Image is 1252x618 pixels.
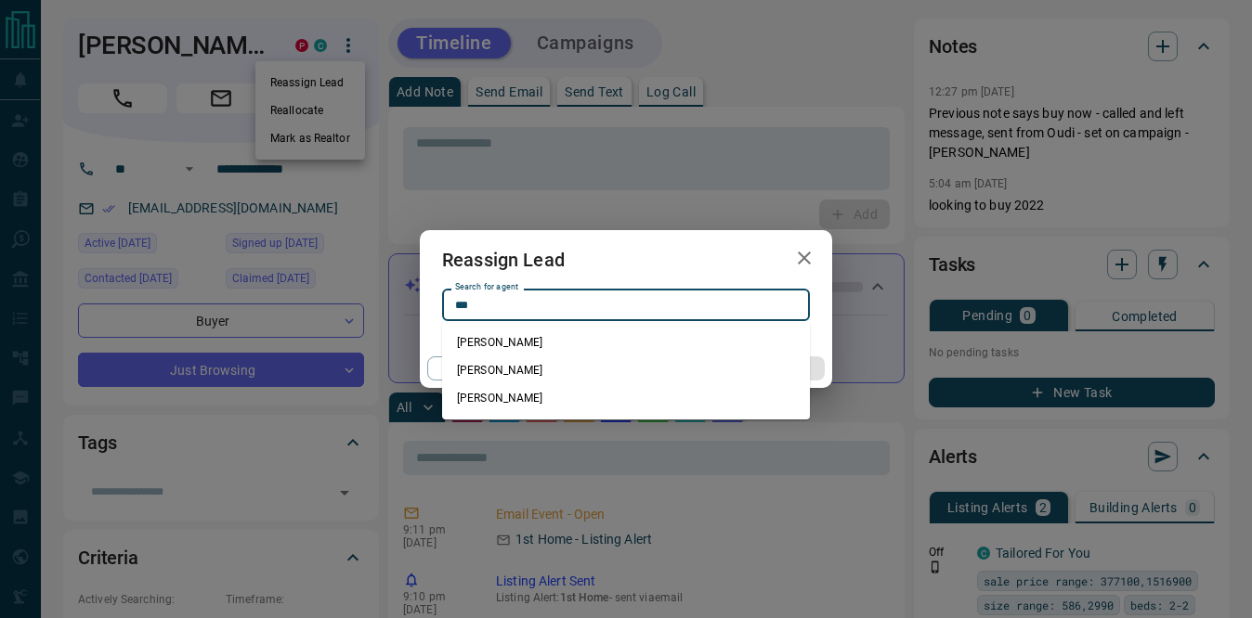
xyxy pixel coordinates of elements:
label: Search for agent [455,281,518,293]
li: [PERSON_NAME] [442,328,810,356]
li: [PERSON_NAME] [442,384,810,412]
li: [PERSON_NAME] [442,356,810,384]
button: Cancel [427,356,586,380]
h2: Reassign Lead [420,230,587,290]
